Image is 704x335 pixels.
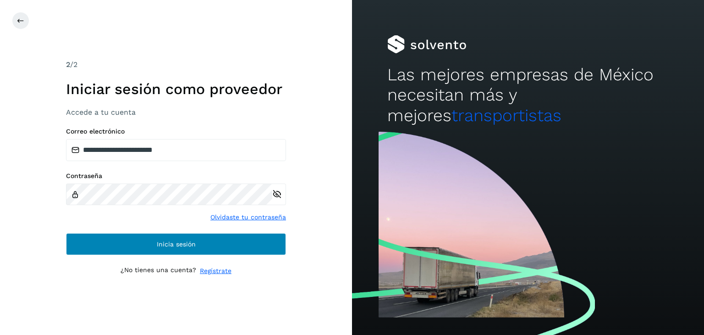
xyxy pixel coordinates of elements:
[387,65,669,126] h2: Las mejores empresas de México necesitan más y mejores
[66,172,286,180] label: Contraseña
[210,212,286,222] a: Olvidaste tu contraseña
[121,266,196,276] p: ¿No tienes una cuenta?
[66,60,70,69] span: 2
[157,241,196,247] span: Inicia sesión
[66,59,286,70] div: /2
[66,80,286,98] h1: Iniciar sesión como proveedor
[451,106,561,125] span: transportistas
[66,128,286,135] label: Correo electrónico
[200,266,231,276] a: Regístrate
[66,108,286,117] h3: Accede a tu cuenta
[66,233,286,255] button: Inicia sesión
